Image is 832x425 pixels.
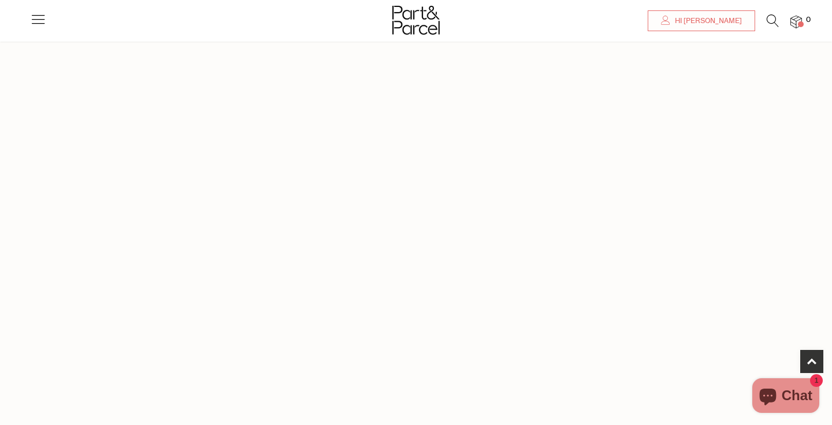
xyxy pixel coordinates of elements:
img: Part&Parcel [392,6,440,35]
span: Hi [PERSON_NAME] [672,16,742,26]
a: 0 [790,16,802,28]
span: 0 [803,15,814,25]
a: Hi [PERSON_NAME] [648,10,755,31]
inbox-online-store-chat: Shopify online store chat [749,378,823,416]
